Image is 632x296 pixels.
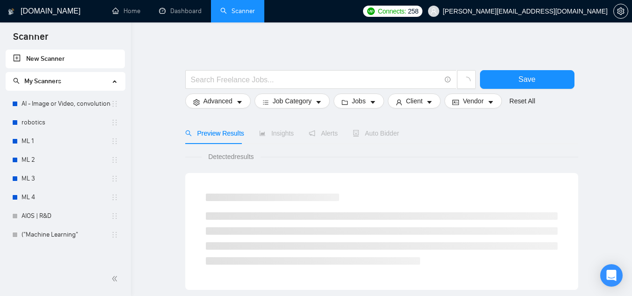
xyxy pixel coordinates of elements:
[6,188,125,207] li: ML 4
[111,274,121,283] span: double-left
[487,99,494,106] span: caret-down
[518,73,535,85] span: Save
[202,152,260,162] span: Detected results
[388,94,441,108] button: userClientcaret-down
[444,94,501,108] button: idcardVendorcaret-down
[406,96,423,106] span: Client
[341,99,348,106] span: folder
[111,231,118,238] span: holder
[111,137,118,145] span: holder
[236,99,243,106] span: caret-down
[378,6,406,16] span: Connects:
[22,207,111,225] a: AIOS | R&D
[22,188,111,207] a: ML 4
[13,50,117,68] a: New Scanner
[185,94,251,108] button: settingAdvancedcaret-down
[614,7,628,15] span: setting
[309,130,338,137] span: Alerts
[193,99,200,106] span: setting
[370,99,376,106] span: caret-down
[6,30,56,50] span: Scanner
[111,156,118,164] span: holder
[600,264,623,287] div: Open Intercom Messenger
[8,4,15,19] img: logo
[112,7,140,15] a: homeHome
[408,6,418,16] span: 258
[22,132,111,151] a: ML 1
[6,225,125,244] li: ("Machine Learning"
[6,94,125,113] li: AI - Image or Video, convolutional
[191,74,441,86] input: Search Freelance Jobs...
[352,96,366,106] span: Jobs
[254,94,330,108] button: barsJob Categorycaret-down
[315,99,322,106] span: caret-down
[452,99,459,106] span: idcard
[6,113,125,132] li: robotics
[396,99,402,106] span: user
[13,78,20,84] span: search
[203,96,232,106] span: Advanced
[430,8,437,14] span: user
[6,207,125,225] li: AIOS | R&D
[111,194,118,201] span: holder
[22,151,111,169] a: ML 2
[185,130,244,137] span: Preview Results
[111,100,118,108] span: holder
[111,175,118,182] span: holder
[613,4,628,19] button: setting
[509,96,535,106] a: Reset All
[353,130,359,137] span: robot
[426,99,433,106] span: caret-down
[220,7,255,15] a: searchScanner
[6,151,125,169] li: ML 2
[22,113,111,132] a: robotics
[22,225,111,244] a: ("Machine Learning"
[259,130,266,137] span: area-chart
[259,130,294,137] span: Insights
[480,70,574,89] button: Save
[13,77,61,85] span: My Scanners
[353,130,399,137] span: Auto Bidder
[445,77,451,83] span: info-circle
[185,130,192,137] span: search
[309,130,315,137] span: notification
[334,94,384,108] button: folderJobscaret-down
[613,7,628,15] a: setting
[6,169,125,188] li: ML 3
[22,169,111,188] a: ML 3
[22,94,111,113] a: AI - Image or Video, convolutional
[273,96,312,106] span: Job Category
[367,7,375,15] img: upwork-logo.png
[111,212,118,220] span: holder
[462,77,471,85] span: loading
[159,7,202,15] a: dashboardDashboard
[6,50,125,68] li: New Scanner
[262,99,269,106] span: bars
[463,96,483,106] span: Vendor
[24,77,61,85] span: My Scanners
[6,132,125,151] li: ML 1
[111,119,118,126] span: holder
